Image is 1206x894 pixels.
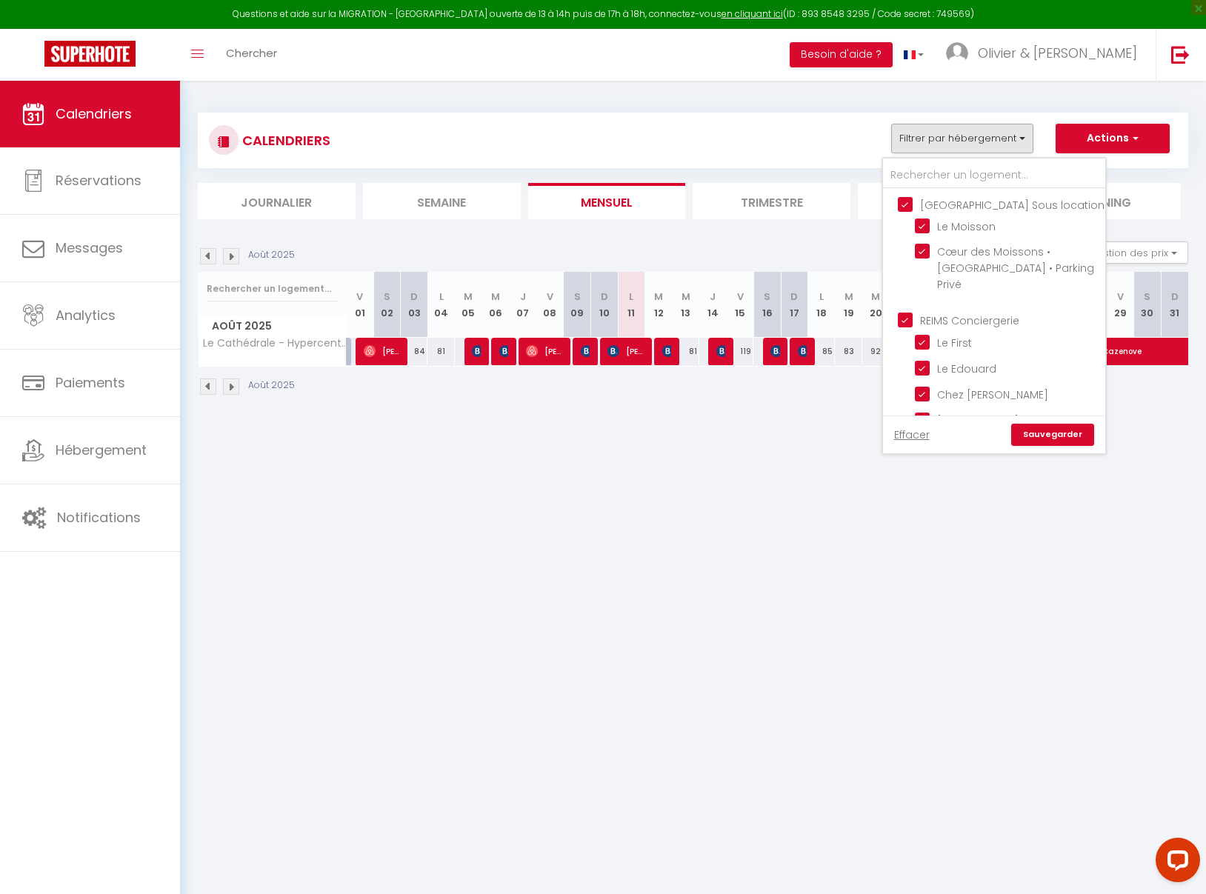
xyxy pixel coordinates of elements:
span: [PERSON_NAME] [716,337,725,365]
th: 03 [401,272,428,338]
abbr: M [464,290,473,304]
span: Réservations [56,171,141,190]
abbr: J [520,290,526,304]
span: Analytics [56,306,116,324]
span: Messages [56,238,123,257]
h3: CALENDRIERS [239,124,330,157]
span: [PERSON_NAME] [607,337,644,365]
div: Filtrer par hébergement [882,157,1107,455]
th: 08 [536,272,564,338]
th: 19 [835,272,862,338]
th: 10 [590,272,618,338]
span: Chercher [226,45,277,61]
th: 01 [347,272,374,338]
th: 31 [1161,272,1188,338]
span: [PERSON_NAME] [526,337,562,365]
span: Chez [PERSON_NAME] [937,387,1048,402]
button: Actions [1056,124,1170,153]
th: 09 [564,272,591,338]
a: Chercher [215,29,288,81]
span: Cœur des Moissons • [GEOGRAPHIC_DATA] • Parking Privé [937,244,1094,292]
span: Olivier & [PERSON_NAME] [978,44,1137,62]
li: Tâches [858,183,1016,219]
img: Super Booking [44,41,136,67]
th: 11 [618,272,645,338]
th: 29 [1107,272,1134,338]
abbr: V [1117,290,1124,304]
abbr: L [819,290,824,304]
span: [PERSON_NAME] [798,337,807,365]
span: Notifications [57,508,141,527]
abbr: J [710,290,716,304]
div: 83 [835,338,862,365]
iframe: LiveChat chat widget [1144,832,1206,894]
abbr: S [1144,290,1150,304]
button: Besoin d'aide ? [790,42,893,67]
th: 04 [427,272,455,338]
span: Paiements [56,373,125,392]
abbr: L [439,290,444,304]
th: 15 [727,272,754,338]
abbr: L [629,290,633,304]
span: Le Cathédrale - Hypercentre [201,338,349,349]
abbr: M [871,290,880,304]
a: ... Olivier & [PERSON_NAME] [935,29,1156,81]
p: Août 2025 [248,248,295,262]
span: [PERSON_NAME] [662,337,671,365]
th: 13 [672,272,699,338]
th: 30 [1134,272,1162,338]
a: en cliquant ici [722,7,783,20]
input: Rechercher un logement... [207,276,338,302]
abbr: V [737,290,744,304]
li: Journalier [198,183,356,219]
p: Août 2025 [248,378,295,393]
a: Sauvegarder [1011,424,1094,446]
th: 14 [699,272,727,338]
abbr: D [601,290,608,304]
div: 85 [808,338,836,365]
abbr: M [491,290,500,304]
th: 02 [373,272,401,338]
span: [PERSON_NAME] [472,337,481,365]
abbr: M [654,290,663,304]
th: 05 [455,272,482,338]
span: Hébergement [56,441,147,459]
abbr: V [356,290,363,304]
li: Trimestre [693,183,850,219]
button: Gestion des prix [1078,241,1188,264]
abbr: S [764,290,770,304]
th: 07 [509,272,536,338]
img: logout [1171,45,1190,64]
span: [PERSON_NAME] [499,337,508,365]
abbr: V [547,290,553,304]
span: [PERSON_NAME] [770,337,779,365]
div: 81 [672,338,699,365]
img: ... [946,42,968,64]
th: 16 [753,272,781,338]
abbr: S [384,290,390,304]
th: 17 [781,272,808,338]
button: Filtrer par hébergement [891,124,1033,153]
abbr: M [682,290,690,304]
span: Calendriers [56,104,132,123]
abbr: S [574,290,581,304]
abbr: M [844,290,853,304]
th: 12 [645,272,673,338]
div: 119 [727,338,754,365]
span: Le Edouard [937,361,996,376]
div: 84 [401,338,428,365]
li: Mensuel [528,183,686,219]
th: 06 [482,272,510,338]
abbr: D [1171,290,1179,304]
a: Effacer [894,427,930,443]
span: Août 2025 [199,316,346,337]
input: Rechercher un logement... [883,162,1105,189]
span: Le First [937,336,972,350]
span: [PERSON_NAME] [581,337,590,365]
th: 18 [808,272,836,338]
li: Semaine [363,183,521,219]
th: 20 [862,272,890,338]
abbr: D [410,290,418,304]
div: 81 [427,338,455,365]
